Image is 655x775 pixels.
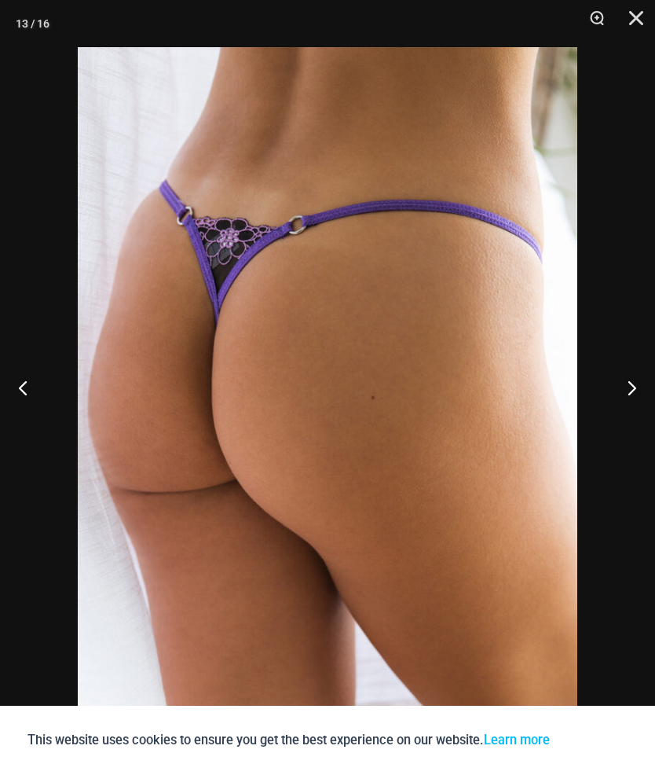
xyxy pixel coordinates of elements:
[596,348,655,427] button: Next
[27,729,550,751] p: This website uses cookies to ensure you get the best experience on our website.
[562,722,628,759] button: Accept
[16,12,49,35] div: 13 / 16
[484,733,550,747] a: Learn more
